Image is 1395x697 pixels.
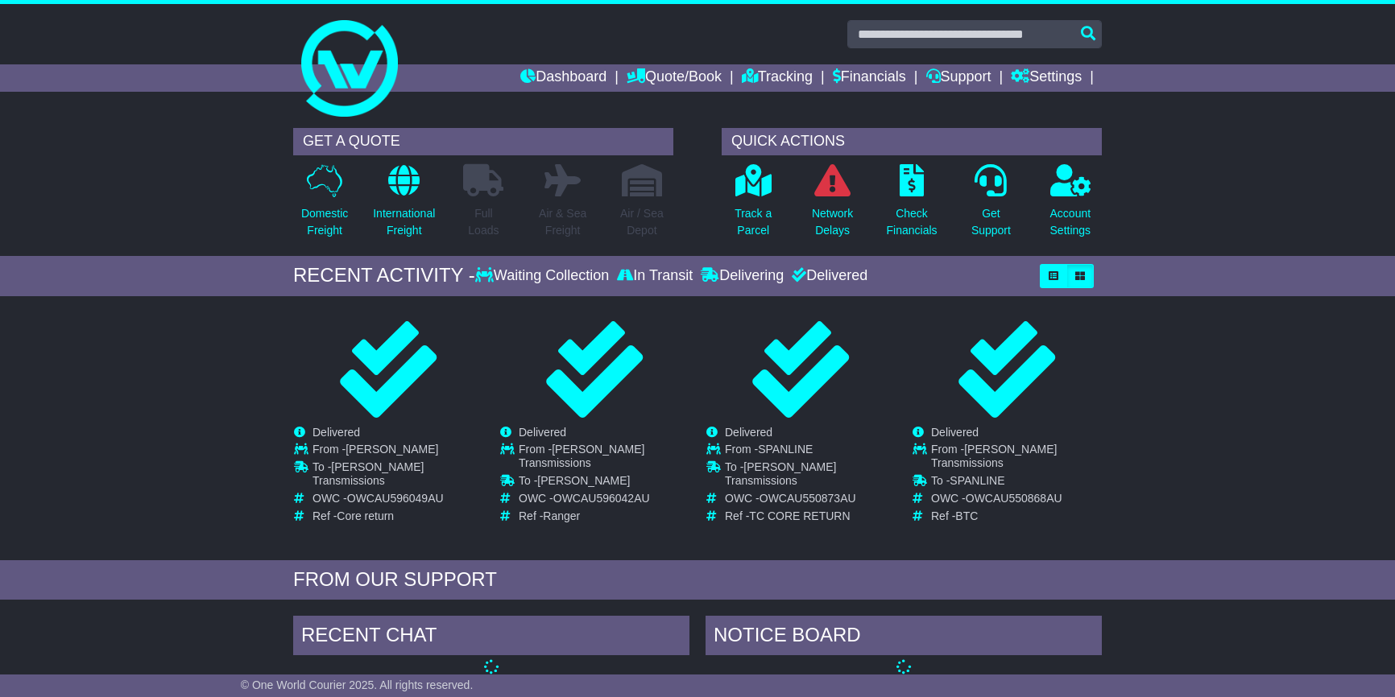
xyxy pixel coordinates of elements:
[749,509,850,522] span: TC CORE RETURN
[955,509,978,522] span: BTC
[725,426,772,439] span: Delivered
[241,678,474,691] span: © One World Courier 2025. All rights reserved.
[722,128,1102,155] div: QUICK ACTIONS
[519,426,566,439] span: Delivered
[627,64,722,92] a: Quote/Book
[734,163,772,248] a: Track aParcel
[742,64,813,92] a: Tracking
[931,492,1101,509] td: OWC -
[313,460,424,487] span: [PERSON_NAME] Transmissions
[613,267,697,285] div: In Transit
[1050,205,1091,239] p: Account Settings
[337,509,394,522] span: Core return
[725,460,895,492] td: To -
[313,509,482,523] td: Ref -
[758,443,813,456] span: SPANLINE
[537,474,630,487] span: [PERSON_NAME]
[300,163,349,248] a: DomesticFreight
[293,128,673,155] div: GET A QUOTE
[313,460,482,492] td: To -
[519,474,689,492] td: To -
[293,616,689,659] div: RECENT CHAT
[706,616,1102,659] div: NOTICE BOARD
[1049,163,1092,248] a: AccountSettings
[620,205,664,239] p: Air / Sea Depot
[313,443,482,460] td: From -
[553,492,650,505] span: OWCAU596042AU
[347,492,444,505] span: OWCAU596049AU
[313,492,482,509] td: OWC -
[520,64,606,92] a: Dashboard
[812,205,853,239] p: Network Delays
[966,492,1062,505] span: OWCAU550868AU
[788,267,867,285] div: Delivered
[519,492,689,509] td: OWC -
[346,443,438,456] span: [PERSON_NAME]
[931,443,1101,474] td: From -
[293,568,1102,592] div: FROM OUR SUPPORT
[301,205,348,239] p: Domestic Freight
[463,205,503,239] p: Full Loads
[725,509,895,523] td: Ref -
[735,205,772,239] p: Track a Parcel
[373,205,435,239] p: International Freight
[725,492,895,509] td: OWC -
[372,163,436,248] a: InternationalFreight
[313,426,360,439] span: Delivered
[887,205,938,239] p: Check Financials
[519,443,644,469] span: [PERSON_NAME] Transmissions
[931,426,979,439] span: Delivered
[293,264,475,287] div: RECENT ACTIVITY -
[886,163,938,248] a: CheckFinancials
[833,64,906,92] a: Financials
[539,205,586,239] p: Air & Sea Freight
[931,474,1101,492] td: To -
[543,509,580,522] span: Ranger
[725,443,895,460] td: From -
[725,460,836,487] span: [PERSON_NAME] Transmissions
[926,64,991,92] a: Support
[811,163,854,248] a: NetworkDelays
[971,163,1012,248] a: GetSupport
[1011,64,1082,92] a: Settings
[760,492,856,505] span: OWCAU550873AU
[950,474,1004,487] span: SPANLINE
[971,205,1011,239] p: Get Support
[519,443,689,474] td: From -
[931,443,1057,469] span: [PERSON_NAME] Transmissions
[475,267,613,285] div: Waiting Collection
[519,509,689,523] td: Ref -
[697,267,788,285] div: Delivering
[931,509,1101,523] td: Ref -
